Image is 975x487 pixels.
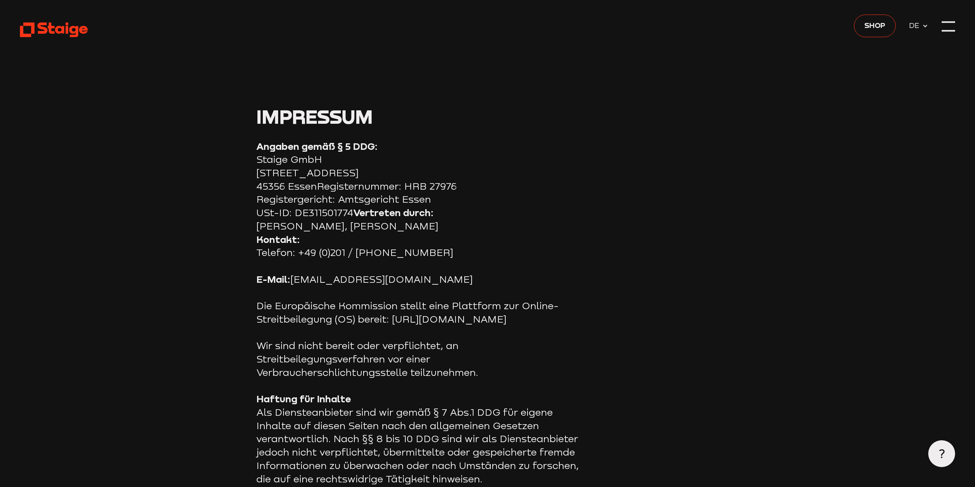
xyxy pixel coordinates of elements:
[256,273,582,286] p: [EMAIL_ADDRESS][DOMAIN_NAME]
[256,339,582,379] p: Wir sind nicht bereit oder verpflichtet, an Streitbeilegungsverfahren vor einer Verbraucherschlic...
[256,299,582,326] p: Die Europäische Kommission stellt eine Plattform zur Online-Streitbeilegung (OS) bereit: [URL][DO...
[854,15,896,37] a: Shop
[256,392,582,485] p: Als Diensteanbieter sind wir gemäß § 7 Abs.1 DDG für eigene Inhalte auf diesen Seiten nach den al...
[909,20,923,31] span: DE
[256,140,378,152] strong: Angaben gemäß § 5 DDG:
[353,207,434,218] strong: Vertreten durch:
[864,20,885,31] span: Shop
[256,393,351,405] strong: Haftung für Inhalte
[256,105,373,128] span: Impressum
[256,233,582,259] p: Telefon: +49 (0)201 / [PHONE_NUMBER]
[256,273,290,285] strong: E-Mail:
[256,233,300,245] strong: Kontakt:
